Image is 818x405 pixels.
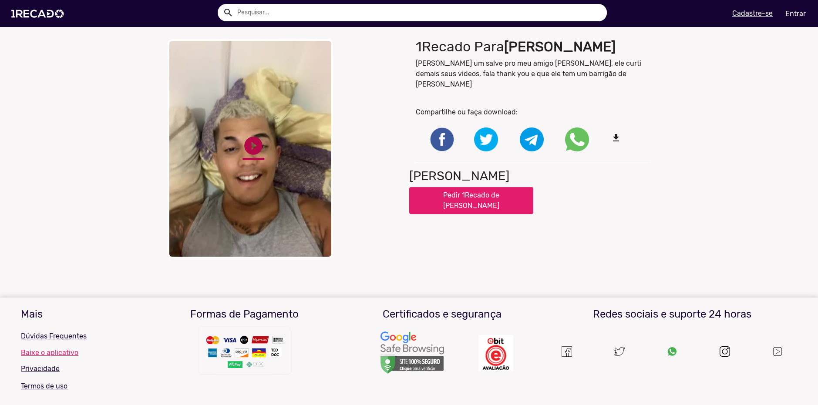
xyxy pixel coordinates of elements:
img: Um recado,1Recado,1 recado,vídeo de famosos,site para pagar famosos,vídeos e lives exclusivas de ... [380,331,445,375]
a: play_circle_filled [242,135,264,157]
h3: Certificados e segurança [350,308,534,321]
img: Um recado,1Recado,1 recado,vídeo de famosos,site para pagar famosos,vídeos e lives exclusivas de ... [667,346,677,357]
img: Um recado,1Recado,1 recado,vídeo de famosos,site para pagar famosos,vídeos e lives exclusivas de ... [562,346,572,357]
i: Share on Facebook [429,135,455,143]
mat-icon: Example home icon [223,7,233,18]
i: Share on Telegram [520,135,544,143]
img: instagram.svg [720,346,730,357]
i: Share on WhatsApp [565,135,589,143]
a: Baixe o aplicativo [21,348,139,357]
button: Pedir 1Recado de [PERSON_NAME] [409,187,533,214]
mat-icon: file_download [611,133,635,143]
p: Privacidade [21,364,139,374]
img: Compartilhe no twitter [474,127,498,151]
img: Um recado,1Recado,1 recado,vídeo de famosos,site para pagar famosos,vídeos e lives exclusivas de ... [197,324,293,381]
p: Compartilhe ou faça download: [416,107,651,117]
img: Compartilhe no facebook [429,126,455,152]
h3: Mais [21,308,139,321]
h3: Formas de Pagamento [152,308,337,321]
img: Compartilhe no telegram [520,127,544,151]
p: Termos de uso [21,381,139,392]
u: Cadastre-se [732,9,773,17]
button: Example home icon [220,4,235,20]
img: Um recado,1Recado,1 recado,vídeo de famosos,site para pagar famosos,vídeos e lives exclusivas de ... [478,335,513,371]
b: [PERSON_NAME] [504,38,616,55]
video: Your browser does not support HTML5 video. [168,39,333,258]
p: Dúvidas Frequentes [21,331,139,341]
img: Um recado,1Recado,1 recado,vídeo de famosos,site para pagar famosos,vídeos e lives exclusivas de ... [772,346,783,357]
img: Compartilhe no whatsapp [565,127,589,151]
input: Pesquisar... [231,4,607,21]
h3: Redes sociais e suporte 24 horas [547,308,797,321]
a: Entrar [780,6,811,21]
p: [PERSON_NAME] um salve pro meu amigo [PERSON_NAME], ele curti demais seus videos, fala thank you ... [416,58,651,90]
h1: 1Recado Para [416,38,651,55]
i: Share on Twitter [474,135,498,143]
h2: [PERSON_NAME] [409,168,509,184]
img: twitter.svg [614,346,625,357]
